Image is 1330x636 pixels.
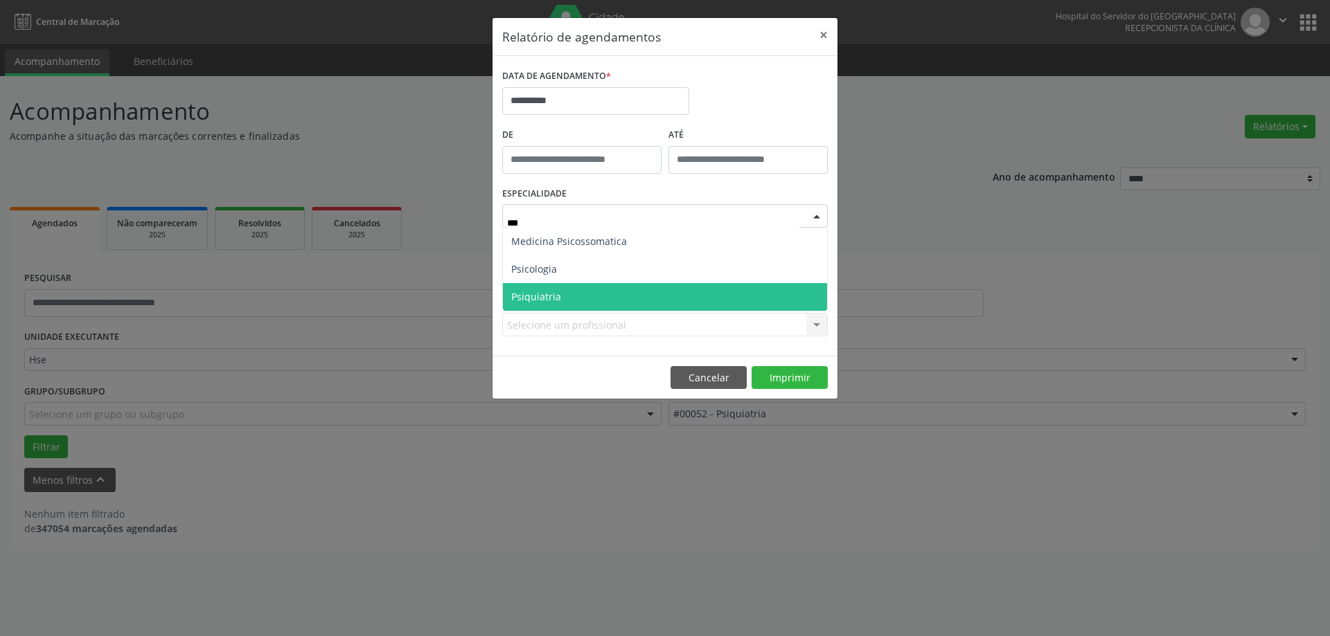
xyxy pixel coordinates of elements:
[511,262,557,275] span: Psicologia
[752,366,828,390] button: Imprimir
[502,125,662,146] label: De
[511,290,561,303] span: Psiquiatria
[502,183,567,205] label: ESPECIALIDADE
[810,18,837,52] button: Close
[668,125,828,146] label: ATÉ
[511,235,627,248] span: Medicina Psicossomatica
[502,66,611,87] label: DATA DE AGENDAMENTO
[671,366,747,390] button: Cancelar
[502,28,661,46] h5: Relatório de agendamentos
